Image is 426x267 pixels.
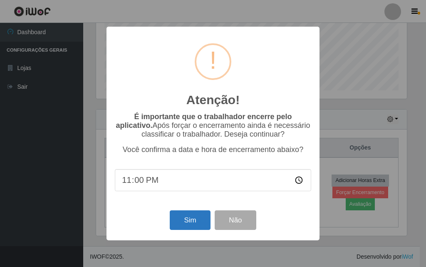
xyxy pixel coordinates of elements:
[215,210,256,230] button: Não
[116,112,292,130] b: É importante que o trabalhador encerre pelo aplicativo.
[170,210,210,230] button: Sim
[115,112,311,139] p: Após forçar o encerramento ainda é necessário classificar o trabalhador. Deseja continuar?
[186,92,240,107] h2: Atenção!
[115,145,311,154] p: Você confirma a data e hora de encerramento abaixo?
